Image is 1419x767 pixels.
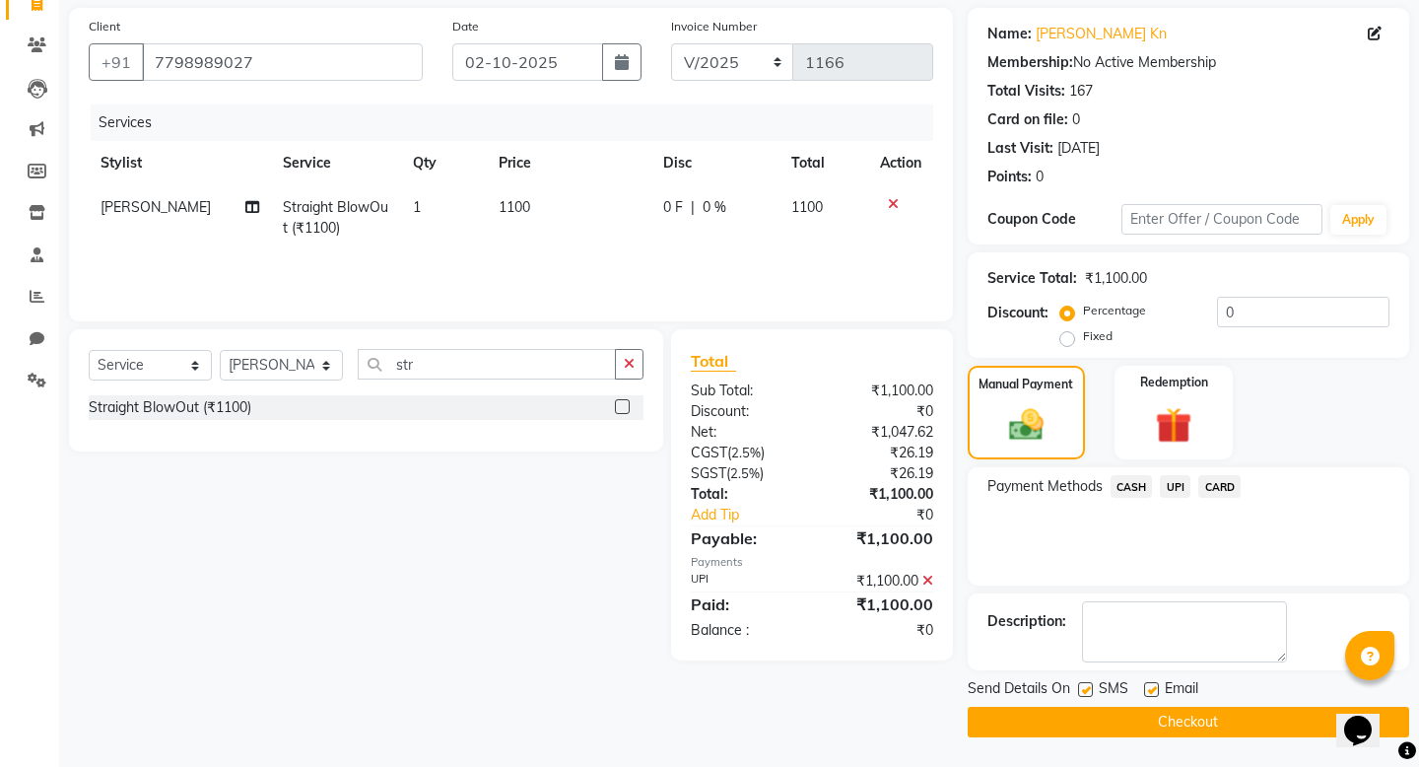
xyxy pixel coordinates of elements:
[1336,688,1399,747] iframe: chat widget
[676,422,812,443] div: Net:
[987,109,1068,130] div: Card on file:
[998,405,1054,445] img: _cash.svg
[401,141,488,185] th: Qty
[691,197,695,218] span: |
[691,351,736,372] span: Total
[1140,374,1208,391] label: Redemption
[89,18,120,35] label: Client
[101,198,211,216] span: [PERSON_NAME]
[731,445,761,460] span: 2.5%
[413,198,421,216] span: 1
[812,571,948,592] div: ₹1,100.00
[812,443,948,463] div: ₹26.19
[676,443,812,463] div: ( )
[812,526,948,550] div: ₹1,100.00
[1036,24,1167,44] a: [PERSON_NAME] Kn
[1330,205,1386,235] button: Apply
[812,401,948,422] div: ₹0
[283,198,388,237] span: Straight BlowOut (₹1100)
[676,401,812,422] div: Discount:
[676,526,812,550] div: Payable:
[142,43,423,81] input: Search by Name/Mobile/Email/Code
[987,52,1073,73] div: Membership:
[1085,268,1147,289] div: ₹1,100.00
[987,303,1048,323] div: Discount:
[968,678,1070,703] span: Send Details On
[663,197,683,218] span: 0 F
[676,571,812,592] div: UPI
[812,593,948,616] div: ₹1,100.00
[499,198,530,216] span: 1100
[812,381,948,401] div: ₹1,100.00
[987,476,1103,497] span: Payment Methods
[730,465,760,481] span: 2.5%
[1069,81,1093,102] div: 167
[987,52,1389,73] div: No Active Membership
[1057,138,1100,159] div: [DATE]
[1160,475,1190,498] span: UPI
[968,707,1409,737] button: Checkout
[987,81,1065,102] div: Total Visits:
[1144,403,1203,449] img: _gift.svg
[987,167,1032,187] div: Points:
[676,463,812,484] div: ( )
[868,141,933,185] th: Action
[812,463,948,484] div: ₹26.19
[676,505,835,525] a: Add Tip
[691,554,933,571] div: Payments
[791,198,823,216] span: 1100
[812,422,948,443] div: ₹1,047.62
[89,141,271,185] th: Stylist
[89,43,144,81] button: +91
[987,24,1032,44] div: Name:
[487,141,650,185] th: Price
[1198,475,1241,498] span: CARD
[1072,109,1080,130] div: 0
[358,349,616,380] input: Search or Scan
[987,138,1053,159] div: Last Visit:
[676,593,812,616] div: Paid:
[676,484,812,505] div: Total:
[987,611,1066,632] div: Description:
[1111,475,1153,498] span: CASH
[812,620,948,641] div: ₹0
[676,620,812,641] div: Balance :
[1099,678,1128,703] span: SMS
[691,464,726,482] span: SGST
[1083,327,1113,345] label: Fixed
[271,141,401,185] th: Service
[1036,167,1044,187] div: 0
[1165,678,1198,703] span: Email
[987,209,1121,230] div: Coupon Code
[651,141,779,185] th: Disc
[979,376,1073,393] label: Manual Payment
[987,268,1077,289] div: Service Total:
[691,444,727,461] span: CGST
[1121,204,1322,235] input: Enter Offer / Coupon Code
[835,505,948,525] div: ₹0
[452,18,479,35] label: Date
[91,105,948,141] div: Services
[703,197,726,218] span: 0 %
[671,18,757,35] label: Invoice Number
[779,141,868,185] th: Total
[89,397,251,418] div: Straight BlowOut (₹1100)
[676,381,812,401] div: Sub Total:
[812,484,948,505] div: ₹1,100.00
[1083,302,1146,319] label: Percentage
